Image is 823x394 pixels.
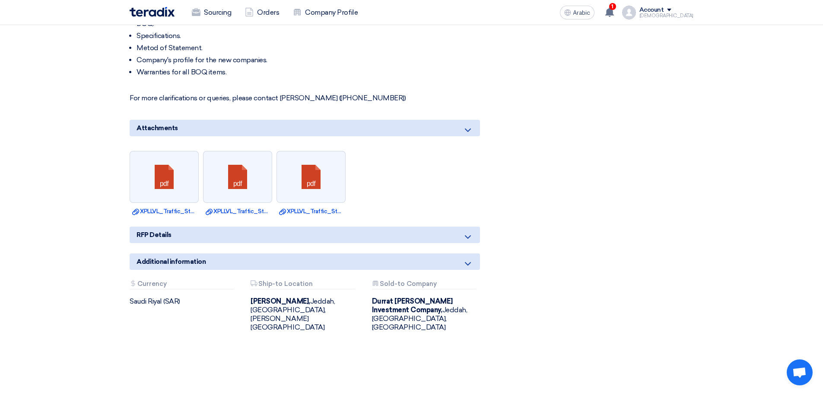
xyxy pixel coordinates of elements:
[287,208,372,215] font: XPLLVL_Traffic_StudyModel.pdf
[213,208,299,215] font: XPLLVL_Traffic_StudyModel.pdf
[279,207,343,216] a: XPLLVL_Traffic_StudyModel.pdf
[622,6,636,19] img: profile_test.png
[238,3,286,22] a: Orders
[251,297,310,305] font: [PERSON_NAME],
[137,19,154,28] font: BOQ.
[372,306,467,331] font: Jeddah, [GEOGRAPHIC_DATA], [GEOGRAPHIC_DATA]
[639,6,664,13] font: Account
[130,94,406,102] font: For more clarifications or queries, please contact [PERSON_NAME] ([PHONE_NUMBER])
[140,208,225,215] font: XPLLVL_Traffic_StudyModel.pdf
[137,280,167,288] font: Currency
[611,3,613,10] font: 1
[137,56,267,64] font: Company's profile for the new companies.
[204,8,231,16] font: Sourcing
[185,3,238,22] a: Sourcing
[639,13,693,19] font: [DEMOGRAPHIC_DATA]
[130,297,180,305] font: Saudi Riyal (SAR)
[137,32,181,40] font: Specifications.
[258,280,313,288] font: Ship-to Location
[132,207,196,216] a: XPLLVL_Traffic_StudyModel.pdf
[137,231,172,239] font: RFP Details
[305,8,358,16] font: Company Profile
[573,9,590,16] font: Arabic
[137,44,203,52] font: Metod of Statement.
[380,280,437,288] font: Sold-to Company
[130,7,175,17] img: Teradix logo
[787,359,813,385] div: Open chat
[257,8,279,16] font: Orders
[560,6,594,19] button: Arabic
[137,68,226,76] font: Warranties for all BOQ items.
[372,297,452,314] font: Durrat [PERSON_NAME] Investment Company,
[251,297,335,331] font: Jeddah, [GEOGRAPHIC_DATA], [PERSON_NAME][GEOGRAPHIC_DATA]
[137,124,178,132] font: Attachments
[137,258,206,266] font: Additional information
[206,207,270,216] a: XPLLVL_Traffic_StudyModel.pdf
